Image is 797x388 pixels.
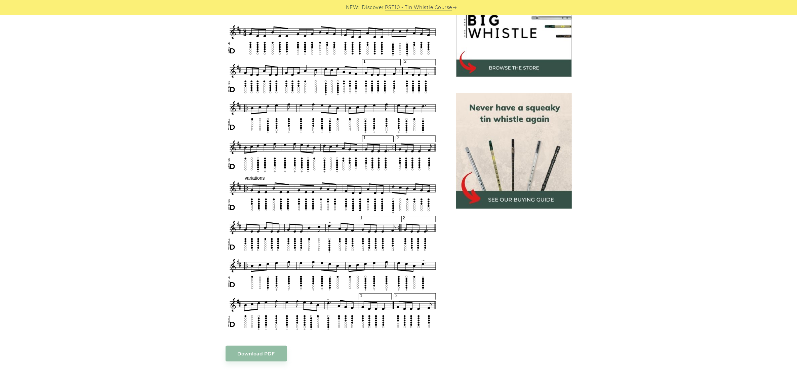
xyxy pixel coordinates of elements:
span: NEW: [346,4,360,11]
a: Download PDF [226,346,287,361]
a: PST10 - Tin Whistle Course [385,4,452,11]
span: Discover [362,4,384,11]
img: tin whistle buying guide [456,93,572,209]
